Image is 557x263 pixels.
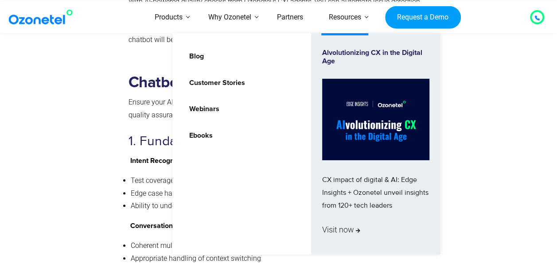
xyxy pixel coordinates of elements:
p: Ensure your AI assistant delivers exceptional customer experiences with this comprehensive qualit... [129,96,425,122]
a: Alvolutionizing CX in the Digital AgeCX impact of digital & AI: Edge Insights + Ozonetel unveil i... [322,49,429,239]
li: Coherent multi-turn conversations [131,240,425,252]
a: Customer Stories [183,75,246,90]
a: Partners [264,2,316,33]
a: Webinars [183,101,221,117]
a: Why Ozonetel [195,2,264,33]
a: Resources [316,2,374,33]
li: Ability to understand variations in phrasing [131,200,425,213]
h3: 1. Fundamental Testing Areas [129,133,425,150]
img: Alvolutionizing.jpg [322,79,429,160]
a: Request a Demo [385,6,461,29]
h2: Chatbot QA Checklist [129,73,425,92]
a: Products [142,2,195,33]
a: Ebooks [183,128,214,143]
span: Visit now [322,223,360,237]
a: Blog [183,49,205,64]
li: Edge case handling for similar or overlapping intents [131,187,425,200]
li: Test coverage for primary customer intents [131,174,425,187]
strong: Intent Recognition Accuracy [130,157,219,164]
strong: Conversation Flow Logic [130,222,208,229]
